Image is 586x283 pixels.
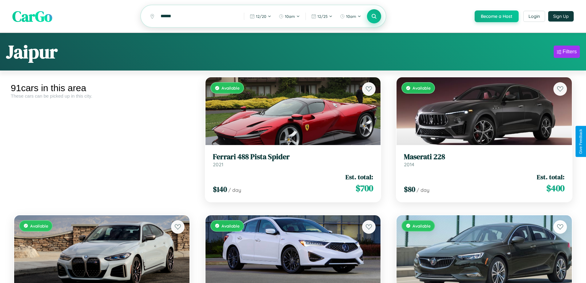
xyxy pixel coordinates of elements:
div: Give Feedback [579,129,583,154]
button: Login [523,11,545,22]
span: 2021 [213,161,223,168]
button: Become a Host [475,10,519,22]
span: $ 700 [356,182,373,194]
span: Est. total: [345,172,373,181]
button: Filters [554,46,580,58]
div: These cars can be picked up in this city. [11,93,193,99]
button: 12/25 [308,11,336,21]
span: / day [228,187,241,193]
span: Available [413,223,431,228]
span: 12 / 20 [256,14,266,19]
span: 10am [285,14,295,19]
span: Available [30,223,48,228]
h1: Jaipur [6,39,58,64]
span: 12 / 25 [317,14,328,19]
h3: Maserati 228 [404,152,564,161]
button: 10am [276,11,303,21]
a: Maserati 2282014 [404,152,564,168]
span: Available [221,223,240,228]
button: Sign Up [548,11,574,22]
a: Ferrari 488 Pista Spider2021 [213,152,373,168]
span: $ 80 [404,184,415,194]
button: 10am [337,11,364,21]
span: Available [413,85,431,91]
button: 12/20 [247,11,274,21]
span: / day [417,187,429,193]
span: 2014 [404,161,414,168]
h3: Ferrari 488 Pista Spider [213,152,373,161]
span: $ 400 [546,182,564,194]
div: Filters [563,49,577,55]
span: Est. total: [537,172,564,181]
div: 91 cars in this area [11,83,193,93]
span: CarGo [12,6,52,26]
span: 10am [346,14,356,19]
span: $ 140 [213,184,227,194]
span: Available [221,85,240,91]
